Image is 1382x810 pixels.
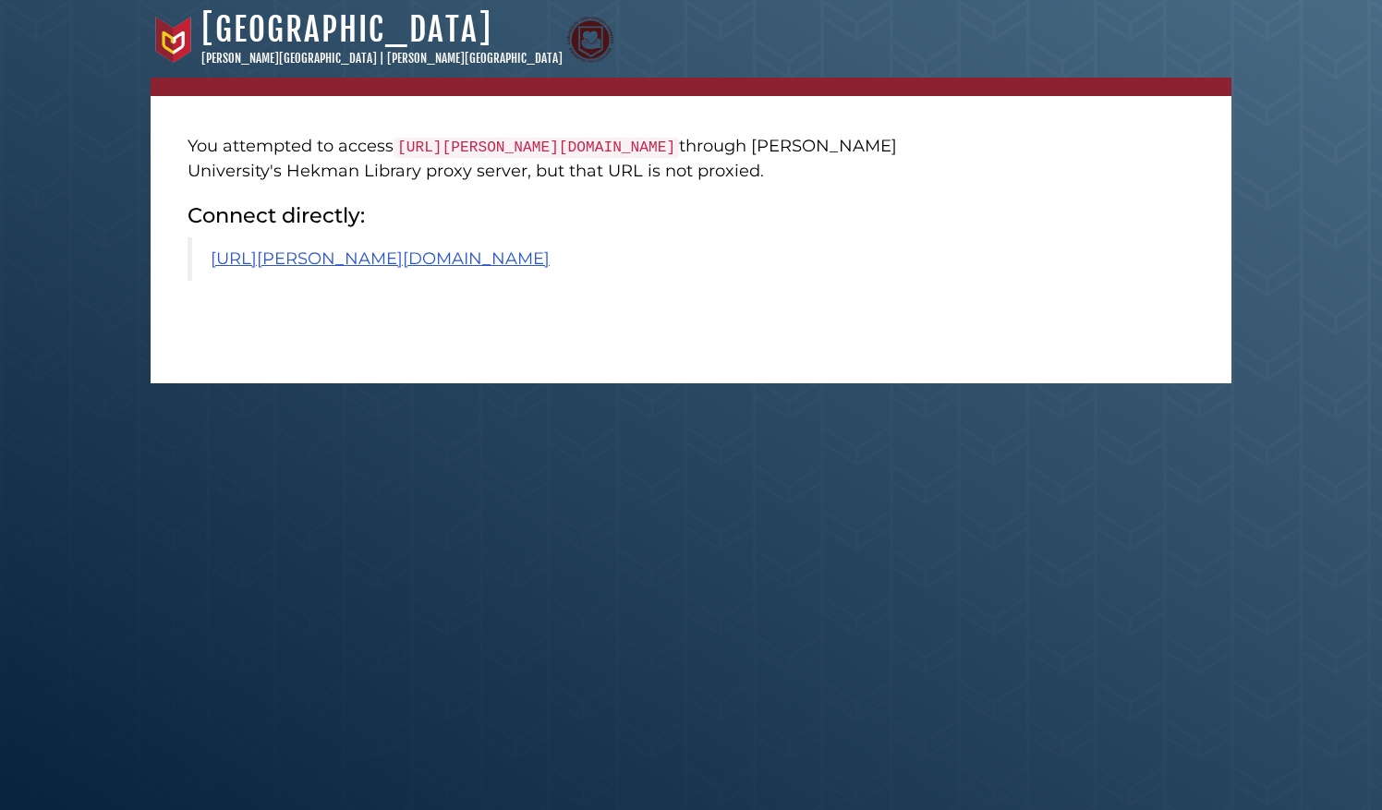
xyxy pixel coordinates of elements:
[188,202,931,228] h2: Connect directly:
[201,50,563,68] p: [PERSON_NAME][GEOGRAPHIC_DATA] | [PERSON_NAME][GEOGRAPHIC_DATA]
[211,248,550,269] a: [URL][PERSON_NAME][DOMAIN_NAME]
[567,17,613,63] img: Calvin Theological Seminary
[394,138,679,158] code: [URL][PERSON_NAME][DOMAIN_NAME]
[201,9,492,50] a: [GEOGRAPHIC_DATA]
[151,78,1231,96] nav: breadcrumb
[188,134,931,184] p: You attempted to access through [PERSON_NAME] University's Hekman Library proxy server, but that ...
[151,17,197,63] img: Calvin University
